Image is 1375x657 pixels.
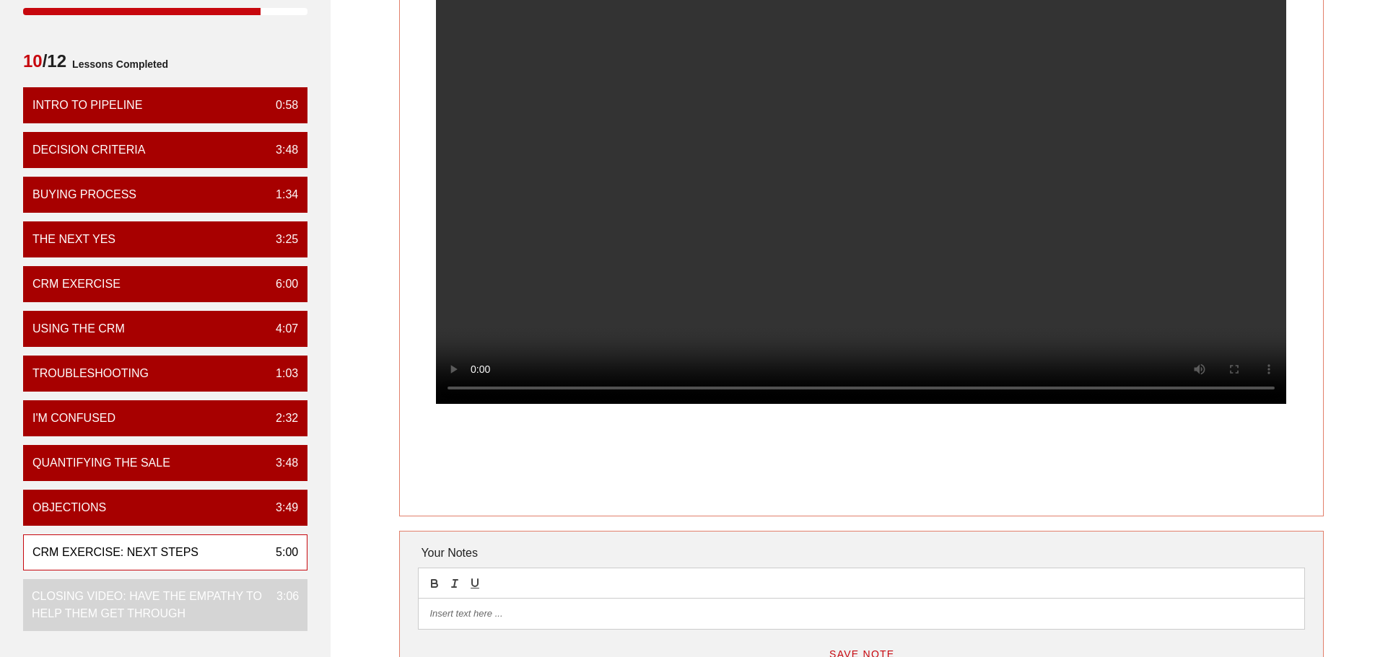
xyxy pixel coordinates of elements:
[23,50,66,79] span: /12
[264,454,298,472] div: 3:48
[32,320,125,338] div: Using the CRM
[264,231,298,248] div: 3:25
[264,365,298,382] div: 1:03
[32,588,265,622] div: Closing Video: Have the empathy to help them get through
[32,141,145,159] div: Decision Criteria
[32,97,142,114] div: Intro to pipeline
[32,499,106,516] div: Objections
[32,454,170,472] div: Quantifying the Sale
[264,320,298,338] div: 4:07
[264,499,298,516] div: 3:49
[265,588,299,622] div: 3:06
[32,186,136,203] div: Buying Process
[32,231,115,248] div: The Next Yes
[264,275,298,293] div: 6:00
[66,50,168,79] span: Lessons Completed
[32,544,198,561] div: CRM Exercise: Next Steps
[23,51,43,71] span: 10
[264,186,298,203] div: 1:34
[264,544,298,561] div: 5:00
[418,539,1304,568] div: Your Notes
[264,141,298,159] div: 3:48
[264,410,298,427] div: 2:32
[32,365,149,382] div: Troubleshooting
[32,275,121,293] div: CRM Exercise
[32,410,115,427] div: I'm Confused
[264,97,298,114] div: 0:58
